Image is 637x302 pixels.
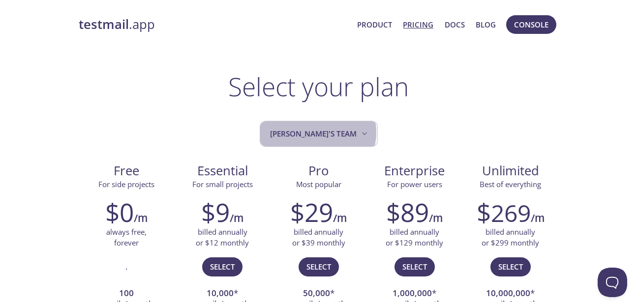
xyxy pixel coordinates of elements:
[480,179,541,189] span: Best of everything
[394,257,435,276] button: Select
[386,227,443,248] p: billed annually or $129 monthly
[482,227,539,248] p: billed annually or $299 monthly
[228,72,409,101] h1: Select your plan
[79,16,350,33] a: testmail.app
[182,163,263,179] span: Essential
[498,260,523,273] span: Select
[506,15,556,34] button: Console
[387,179,442,189] span: For power users
[476,18,496,31] a: Blog
[386,197,429,227] h2: $89
[514,18,548,31] span: Console
[402,260,427,273] span: Select
[374,163,455,179] span: Enterprise
[134,210,148,226] h6: /m
[278,163,359,179] span: Pro
[79,16,129,33] strong: testmail
[333,210,347,226] h6: /m
[477,197,531,227] h2: $
[87,163,167,179] span: Free
[531,210,545,226] h6: /m
[207,287,234,299] strong: 10,000
[292,227,345,248] p: billed annually or $39 monthly
[192,179,253,189] span: For small projects
[119,287,134,299] strong: 100
[393,287,432,299] strong: 1,000,000
[403,18,433,31] a: Pricing
[598,268,627,297] iframe: Help Scout Beacon - Open
[486,287,530,299] strong: 10,000,000
[105,197,134,227] h2: $0
[296,179,341,189] span: Most popular
[230,210,243,226] h6: /m
[290,197,333,227] h2: $29
[210,260,235,273] span: Select
[260,121,378,147] button: Anwar's team
[445,18,465,31] a: Docs
[490,257,531,276] button: Select
[491,197,531,229] span: 269
[270,127,369,140] span: [PERSON_NAME]'s team
[482,162,539,179] span: Unlimited
[202,257,243,276] button: Select
[357,18,392,31] a: Product
[299,257,339,276] button: Select
[201,197,230,227] h2: $9
[196,227,249,248] p: billed annually or $12 monthly
[106,227,147,248] p: always free, forever
[303,287,330,299] strong: 50,000
[98,179,154,189] span: For side projects
[306,260,331,273] span: Select
[429,210,443,226] h6: /m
